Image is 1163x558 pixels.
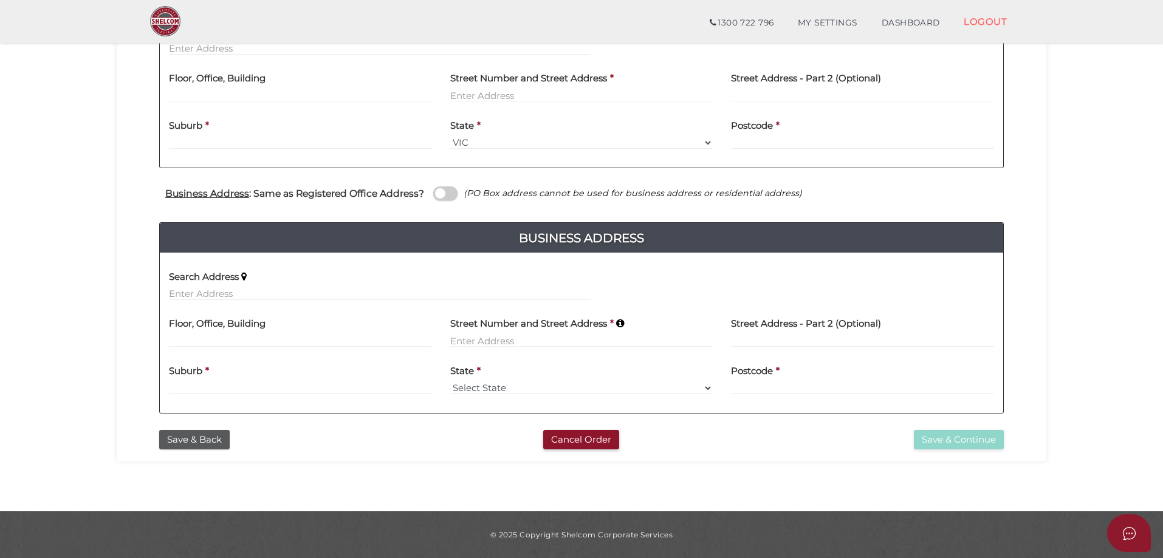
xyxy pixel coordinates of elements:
h4: Street Address - Part 2 (Optional) [731,319,881,329]
button: Save & Back [159,430,230,450]
h4: Suburb [169,366,202,376]
i: (PO Box address cannot be used for business address or residential address) [464,188,802,199]
a: 1300 722 796 [698,11,786,35]
h4: Floor, Office, Building [169,319,266,329]
h4: Suburb [169,121,202,131]
input: Enter Address [169,42,591,55]
input: Enter Address [169,287,591,301]
button: Open asap [1107,514,1151,552]
h4: Street Address - Part 2 (Optional) [731,73,881,84]
h4: Postcode [731,121,773,131]
h4: Floor, Office, Building [169,73,266,84]
button: Cancel Order [543,430,619,450]
h4: State [450,366,474,376]
i: Keep typing in your address(including suburb) until it appears [241,272,247,282]
h4: State [450,121,474,131]
button: Save & Continue [914,430,1004,450]
input: Postcode must be exactly 4 digits [731,381,994,395]
input: Enter Address [450,334,713,347]
h4: Street Number and Street Address [450,319,607,329]
a: MY SETTINGS [786,11,870,35]
a: DASHBOARD [870,11,952,35]
a: LOGOUT [952,9,1019,34]
input: Postcode must be exactly 4 digits [731,136,994,149]
h4: Postcode [731,366,773,376]
h4: Search Address [169,272,239,282]
u: Business Address [165,188,249,199]
input: Enter Address [450,89,713,102]
h4: : Same as Registered Office Address? [165,188,424,199]
h4: Business Address [160,228,1003,248]
i: Keep typing in your address(including suburb) until it appears [616,319,624,328]
div: © 2025 Copyright Shelcom Corporate Services [126,529,1037,540]
h4: Street Number and Street Address [450,73,607,84]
